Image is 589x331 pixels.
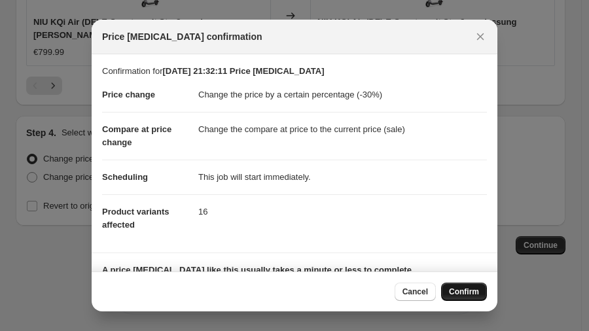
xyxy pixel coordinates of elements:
span: Price change [102,90,155,99]
span: Confirm [449,287,479,297]
button: Cancel [395,283,436,301]
button: Close [471,27,490,46]
button: Confirm [441,283,487,301]
span: Compare at price change [102,124,171,147]
dd: 16 [198,194,487,229]
dd: Change the price by a certain percentage (-30%) [198,78,487,112]
span: Product variants affected [102,207,170,230]
span: Price [MEDICAL_DATA] confirmation [102,30,262,43]
b: [DATE] 21:32:11 Price [MEDICAL_DATA] [162,66,324,76]
b: A price [MEDICAL_DATA] like this usually takes a minute or less to complete. [102,265,414,275]
p: Confirmation for [102,65,487,78]
span: Cancel [402,287,428,297]
span: Scheduling [102,172,148,182]
dd: Change the compare at price to the current price (sale) [198,112,487,147]
dd: This job will start immediately. [198,160,487,194]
